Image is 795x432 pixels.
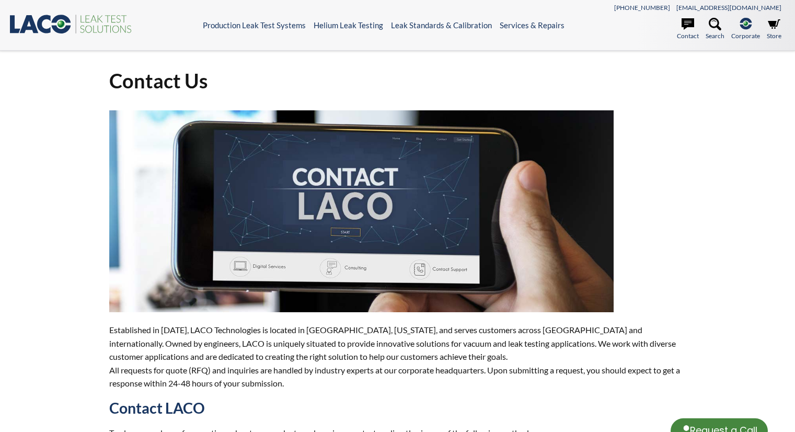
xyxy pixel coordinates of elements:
strong: Contact LACO [109,399,205,417]
a: Store [767,18,781,41]
span: Corporate [731,31,760,41]
a: [PHONE_NUMBER] [614,4,670,12]
a: Contact [677,18,699,41]
a: Services & Repairs [500,20,564,30]
h1: Contact Us [109,68,686,94]
a: [EMAIL_ADDRESS][DOMAIN_NAME] [676,4,781,12]
img: ContactUs.jpg [109,110,614,312]
p: Established in [DATE], LACO Technologies is located in [GEOGRAPHIC_DATA], [US_STATE], and serves ... [109,323,686,390]
a: Leak Standards & Calibration [391,20,492,30]
a: Search [706,18,724,41]
a: Helium Leak Testing [314,20,383,30]
a: Production Leak Test Systems [203,20,306,30]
